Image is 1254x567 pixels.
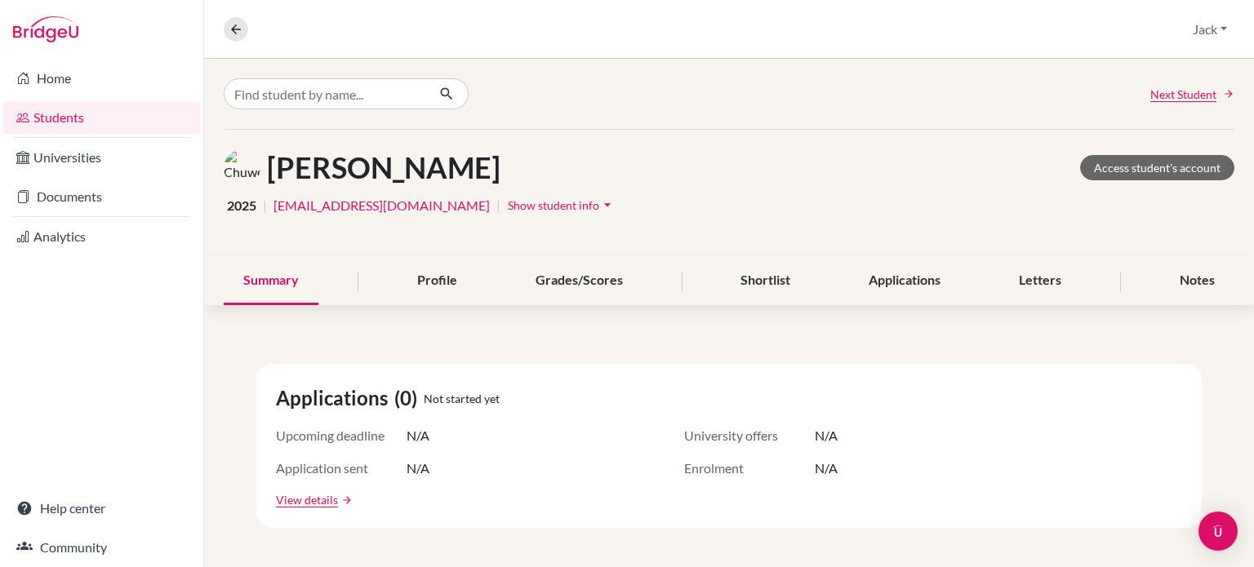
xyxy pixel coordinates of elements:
[276,458,407,478] span: Application sent
[1160,257,1234,305] div: Notes
[3,62,200,95] a: Home
[273,196,490,215] a: [EMAIL_ADDRESS][DOMAIN_NAME]
[424,390,500,407] span: Not started yet
[815,426,838,445] span: N/A
[516,257,643,305] div: Grades/Scores
[1150,86,1216,103] span: Next Student
[407,426,429,445] span: N/A
[276,426,407,445] span: Upcoming deadline
[407,458,429,478] span: N/A
[1198,512,1238,551] div: Open Intercom Messenger
[507,193,616,218] button: Show student infoarrow_drop_down
[394,383,424,413] span: (0)
[338,494,353,506] a: arrow_forward
[496,196,500,215] span: |
[3,141,200,174] a: Universities
[3,101,200,134] a: Students
[3,180,200,213] a: Documents
[276,491,338,508] a: View details
[1185,14,1234,45] button: Jack
[227,196,256,215] span: 2025
[999,257,1081,305] div: Letters
[508,198,599,212] span: Show student info
[1150,86,1234,103] a: Next Student
[721,257,810,305] div: Shortlist
[3,531,200,564] a: Community
[276,383,394,413] span: Applications
[849,257,960,305] div: Applications
[13,16,78,42] img: Bridge-U
[3,492,200,525] a: Help center
[684,458,815,478] span: Enrolment
[1080,155,1234,180] a: Access student's account
[684,426,815,445] span: University offers
[224,78,426,109] input: Find student by name...
[599,197,616,213] i: arrow_drop_down
[267,150,500,185] h1: [PERSON_NAME]
[263,196,267,215] span: |
[398,257,477,305] div: Profile
[224,149,260,186] img: Chuwei WANG's avatar
[224,257,318,305] div: Summary
[3,220,200,253] a: Analytics
[815,458,838,478] span: N/A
